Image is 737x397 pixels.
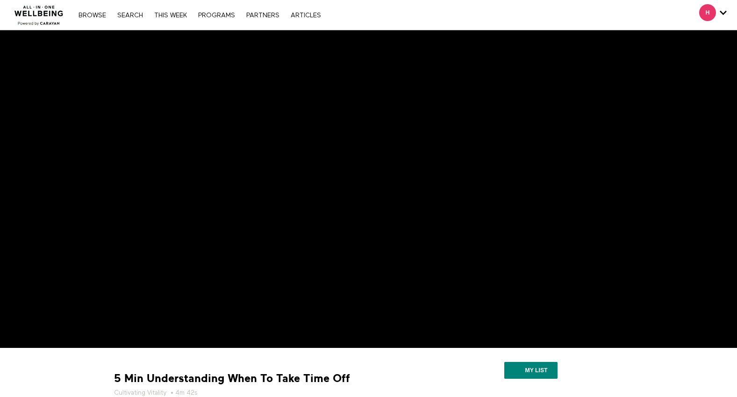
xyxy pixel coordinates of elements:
a: Browse [74,12,111,19]
a: THIS WEEK [150,12,192,19]
a: ARTICLES [286,12,326,19]
nav: Primary [74,10,325,20]
button: My list [504,362,557,379]
strong: 5 Min Understanding When To Take Time Off [114,371,350,386]
a: Search [113,12,148,19]
a: PROGRAMS [193,12,240,19]
a: PARTNERS [242,12,284,19]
